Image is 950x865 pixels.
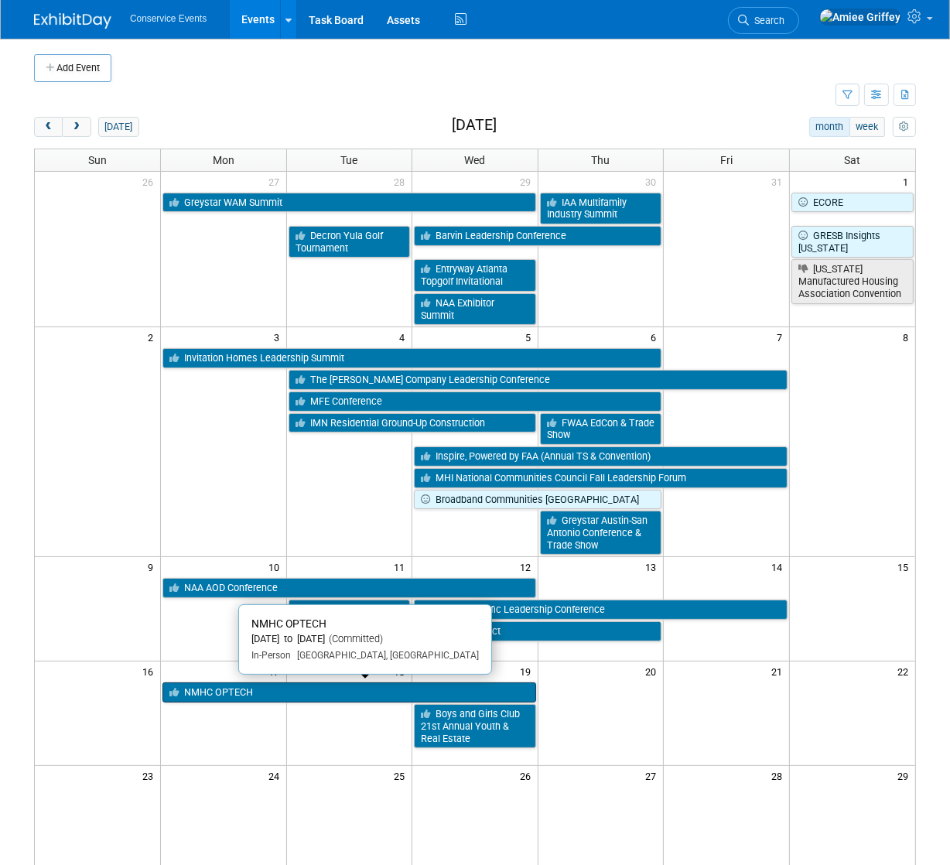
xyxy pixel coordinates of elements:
a: Atlantic Pacific Leadership Conference [414,600,788,620]
span: 31 [770,172,789,191]
a: MHI National Communities Council Fall Leadership Forum [414,468,788,488]
span: In-Person [251,650,291,661]
span: 27 [644,766,663,785]
span: 15 [896,557,915,576]
img: ExhibitDay [34,13,111,29]
button: week [849,117,885,137]
a: Broadband Communities [GEOGRAPHIC_DATA] [414,490,661,510]
span: Wed [464,154,485,166]
span: 20 [644,662,663,681]
button: Add Event [34,54,111,82]
span: Tue [340,154,357,166]
span: 19 [518,662,538,681]
span: 21 [770,662,789,681]
span: 28 [770,766,789,785]
span: 5 [524,327,538,347]
span: Thu [592,154,610,166]
a: NMHC OPTECH [162,682,536,703]
a: Search [728,7,799,34]
a: ECORE [791,193,914,213]
span: 4 [398,327,412,347]
span: 22 [896,662,915,681]
span: 28 [392,172,412,191]
a: IMN Residential Ground-Up Construction [289,413,536,433]
span: 24 [267,766,286,785]
button: next [62,117,91,137]
a: MFE Conference [289,391,662,412]
span: 27 [267,172,286,191]
span: 26 [141,172,160,191]
span: [GEOGRAPHIC_DATA], [GEOGRAPHIC_DATA] [291,650,479,661]
span: 29 [518,172,538,191]
span: 14 [770,557,789,576]
a: NAA AOD Conference [162,578,536,598]
a: GRESB Insights [US_STATE] [791,226,914,258]
a: The [PERSON_NAME] Company Leadership Conference [289,370,788,390]
span: 26 [518,766,538,785]
span: Search [749,15,784,26]
span: 6 [649,327,663,347]
a: NAA Exhibitor Summit [414,293,536,325]
a: Entryway Atlanta Topgolf Invitational [414,259,536,291]
span: 25 [392,766,412,785]
span: 23 [141,766,160,785]
span: 7 [775,327,789,347]
span: 16 [141,662,160,681]
button: [DATE] [98,117,139,137]
button: prev [34,117,63,137]
span: 3 [272,327,286,347]
a: Inspire, Powered by FAA (Annual TS & Convention) [414,446,788,467]
span: Sun [88,154,107,166]
span: 8 [901,327,915,347]
span: 10 [267,557,286,576]
span: 13 [644,557,663,576]
img: Amiee Griffey [819,9,901,26]
span: 1 [901,172,915,191]
span: Sat [844,154,860,166]
span: 29 [896,766,915,785]
div: [DATE] to [DATE] [251,633,479,646]
span: 2 [146,327,160,347]
a: Boys and Girls Club 21st Annual Youth & Real Estate [414,704,536,748]
a: IAA Multifamily Industry Summit [540,193,662,224]
a: NRHC Connect [414,621,661,641]
a: Invitation Homes Leadership Summit [162,348,661,368]
a: Greystar WAM Summit [162,193,536,213]
span: 30 [644,172,663,191]
span: Mon [213,154,234,166]
a: [US_STATE] Manufactured Housing Association Convention [791,259,914,303]
a: FWAA EdCon & Trade Show [540,413,662,445]
i: Personalize Calendar [899,122,909,132]
span: (Committed) [325,633,383,644]
a: Decron Yula Golf Tournament [289,226,411,258]
h2: [DATE] [452,117,497,134]
span: 9 [146,557,160,576]
a: Greystar Austin-San Antonio Conference & Trade Show [540,511,662,555]
button: month [809,117,850,137]
span: Conservice Events [130,13,207,24]
span: Fri [720,154,733,166]
span: 12 [518,557,538,576]
button: myCustomButton [893,117,916,137]
span: 11 [392,557,412,576]
a: Barvin Leadership Conference [414,226,661,246]
span: NMHC OPTECH [251,617,326,630]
